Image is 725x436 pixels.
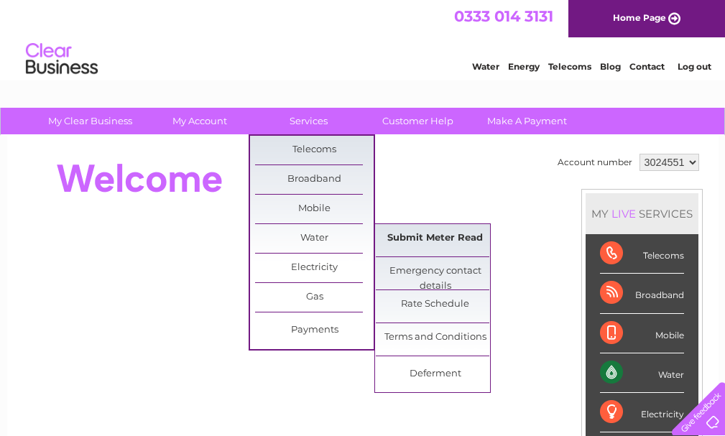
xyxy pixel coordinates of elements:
a: Water [255,224,374,253]
td: Account number [554,150,636,175]
div: Broadband [600,274,684,313]
a: Contact [629,61,665,72]
a: Payments [255,316,374,345]
a: Broadband [255,165,374,194]
a: Make A Payment [468,108,586,134]
a: Telecoms [548,61,591,72]
a: Gas [255,283,374,312]
a: Water [472,61,499,72]
a: Blog [600,61,621,72]
a: Terms and Conditions [376,323,494,352]
div: LIVE [609,207,639,221]
a: Services [249,108,368,134]
a: My Account [140,108,259,134]
div: Water [600,353,684,393]
a: Emergency contact details [376,257,494,286]
a: Submit Meter Read [376,224,494,253]
img: logo.png [25,37,98,81]
a: Deferment [376,360,494,389]
a: Customer Help [359,108,477,134]
a: Energy [508,61,540,72]
a: Mobile [255,195,374,223]
a: My Clear Business [31,108,149,134]
a: Log out [678,61,711,72]
div: Telecoms [600,234,684,274]
a: Electricity [255,254,374,282]
a: Telecoms [255,136,374,164]
div: Clear Business is a trading name of Verastar Limited (registered in [GEOGRAPHIC_DATA] No. 3667643... [24,8,703,70]
a: 0333 014 3131 [454,7,553,25]
div: Electricity [600,393,684,432]
div: MY SERVICES [586,193,698,234]
a: Rate Schedule [376,290,494,319]
div: Mobile [600,314,684,353]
